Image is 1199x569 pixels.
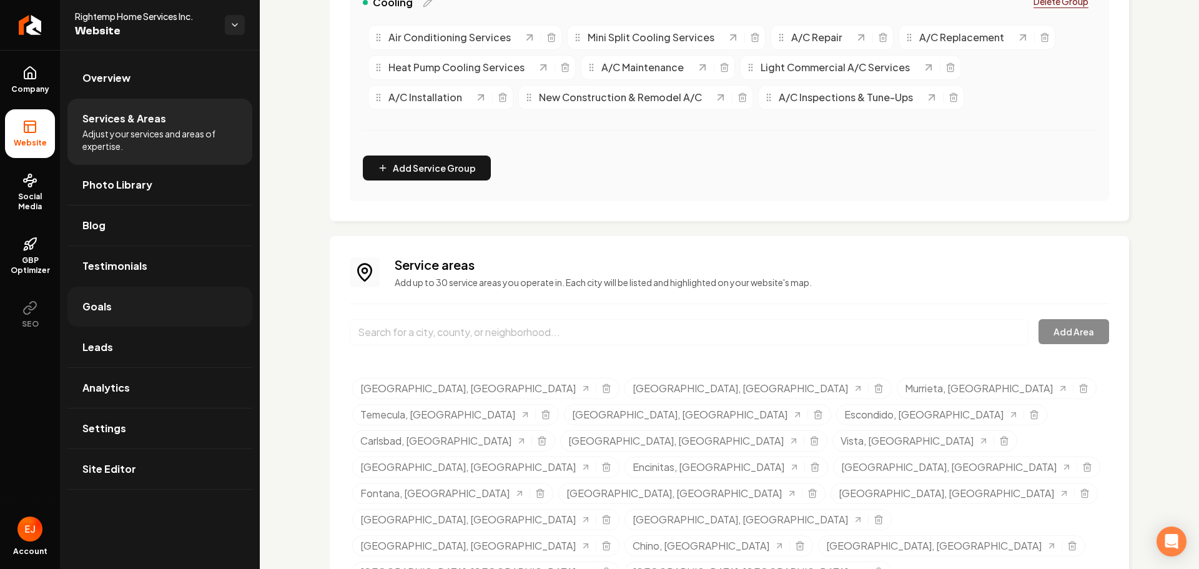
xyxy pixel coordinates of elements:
span: [GEOGRAPHIC_DATA], [GEOGRAPHIC_DATA] [360,460,576,475]
div: Light Commercial A/C Services [746,60,922,75]
button: SEO [5,290,55,339]
a: Vista, [GEOGRAPHIC_DATA] [841,433,989,448]
a: GBP Optimizer [5,227,55,285]
a: [GEOGRAPHIC_DATA], [GEOGRAPHIC_DATA] [568,433,799,448]
a: Analytics [67,368,252,408]
span: Analytics [82,380,130,395]
span: Temecula, [GEOGRAPHIC_DATA] [360,407,515,422]
a: Photo Library [67,165,252,205]
span: Website [9,138,52,148]
a: [GEOGRAPHIC_DATA], [GEOGRAPHIC_DATA] [360,538,591,553]
a: Encinitas, [GEOGRAPHIC_DATA] [633,460,799,475]
span: Heat Pump Cooling Services [388,60,525,75]
span: GBP Optimizer [5,255,55,275]
a: Settings [67,408,252,448]
a: Goals [67,287,252,327]
a: [GEOGRAPHIC_DATA], [GEOGRAPHIC_DATA] [572,407,802,422]
button: Open user button [17,517,42,542]
a: Testimonials [67,246,252,286]
span: Services & Areas [82,111,166,126]
a: Carlsbad, [GEOGRAPHIC_DATA] [360,433,526,448]
span: Company [6,84,54,94]
span: A/C Inspections & Tune-Ups [779,90,913,105]
a: Social Media [5,163,55,222]
span: Escondido, [GEOGRAPHIC_DATA] [844,407,1004,422]
span: Website [75,22,215,40]
div: A/C Repair [776,30,855,45]
a: Temecula, [GEOGRAPHIC_DATA] [360,407,530,422]
span: Account [13,547,47,557]
input: Search for a city, county, or neighborhood... [350,319,1029,345]
span: Light Commercial A/C Services [761,60,910,75]
span: Overview [82,71,131,86]
span: Leads [82,340,113,355]
span: A/C Repair [791,30,842,45]
span: SEO [17,319,44,329]
span: Goals [82,299,112,314]
span: Vista, [GEOGRAPHIC_DATA] [841,433,974,448]
span: Murrieta, [GEOGRAPHIC_DATA] [905,381,1053,396]
div: A/C Installation [373,90,475,105]
span: [GEOGRAPHIC_DATA], [GEOGRAPHIC_DATA] [360,381,576,396]
p: Add up to 30 service areas you operate in. Each city will be listed and highlighted on your websi... [395,276,1109,289]
div: Mini Split Cooling Services [573,30,727,45]
span: Carlsbad, [GEOGRAPHIC_DATA] [360,433,511,448]
span: Fontana, [GEOGRAPHIC_DATA] [360,486,510,501]
div: A/C Inspections & Tune-Ups [764,90,925,105]
span: Mini Split Cooling Services [588,30,714,45]
span: [GEOGRAPHIC_DATA], [GEOGRAPHIC_DATA] [633,381,848,396]
span: Rightemp Home Services Inc. [75,10,215,22]
a: [GEOGRAPHIC_DATA], [GEOGRAPHIC_DATA] [360,460,591,475]
div: A/C Replacement [904,30,1017,45]
a: [GEOGRAPHIC_DATA], [GEOGRAPHIC_DATA] [841,460,1072,475]
img: Eduard Joers [17,517,42,542]
a: [GEOGRAPHIC_DATA], [GEOGRAPHIC_DATA] [360,512,591,527]
a: Overview [67,58,252,98]
div: A/C Maintenance [586,60,696,75]
span: Chino, [GEOGRAPHIC_DATA] [633,538,769,553]
img: Rebolt Logo [19,15,42,35]
span: [GEOGRAPHIC_DATA], [GEOGRAPHIC_DATA] [360,538,576,553]
span: [GEOGRAPHIC_DATA], [GEOGRAPHIC_DATA] [572,407,787,422]
a: Murrieta, [GEOGRAPHIC_DATA] [905,381,1068,396]
a: [GEOGRAPHIC_DATA], [GEOGRAPHIC_DATA] [633,381,863,396]
div: Air Conditioning Services [373,30,523,45]
span: A/C Maintenance [601,60,684,75]
span: Air Conditioning Services [388,30,511,45]
span: [GEOGRAPHIC_DATA], [GEOGRAPHIC_DATA] [566,486,782,501]
span: Adjust your services and areas of expertise. [82,127,237,152]
span: [GEOGRAPHIC_DATA], [GEOGRAPHIC_DATA] [841,460,1057,475]
span: Testimonials [82,259,147,274]
a: Chino, [GEOGRAPHIC_DATA] [633,538,784,553]
a: [GEOGRAPHIC_DATA], [GEOGRAPHIC_DATA] [826,538,1057,553]
a: Fontana, [GEOGRAPHIC_DATA] [360,486,525,501]
a: Blog [67,205,252,245]
a: [GEOGRAPHIC_DATA], [GEOGRAPHIC_DATA] [566,486,797,501]
span: [GEOGRAPHIC_DATA], [GEOGRAPHIC_DATA] [633,512,848,527]
h3: Service areas [395,256,1109,274]
a: [GEOGRAPHIC_DATA], [GEOGRAPHIC_DATA] [360,381,591,396]
a: [GEOGRAPHIC_DATA], [GEOGRAPHIC_DATA] [839,486,1069,501]
a: Leads [67,327,252,367]
div: Open Intercom Messenger [1157,527,1187,557]
span: Settings [82,421,126,436]
button: Add Service Group [363,156,491,181]
div: New Construction & Remodel A/C [524,90,714,105]
span: Social Media [5,192,55,212]
a: Company [5,56,55,104]
span: New Construction & Remodel A/C [539,90,702,105]
span: Encinitas, [GEOGRAPHIC_DATA] [633,460,784,475]
span: [GEOGRAPHIC_DATA], [GEOGRAPHIC_DATA] [826,538,1042,553]
a: Site Editor [67,449,252,489]
span: A/C Installation [388,90,462,105]
span: [GEOGRAPHIC_DATA], [GEOGRAPHIC_DATA] [568,433,784,448]
span: Site Editor [82,462,136,477]
a: Escondido, [GEOGRAPHIC_DATA] [844,407,1019,422]
div: Heat Pump Cooling Services [373,60,537,75]
span: [GEOGRAPHIC_DATA], [GEOGRAPHIC_DATA] [360,512,576,527]
span: Photo Library [82,177,152,192]
a: [GEOGRAPHIC_DATA], [GEOGRAPHIC_DATA] [633,512,863,527]
span: Blog [82,218,106,233]
span: [GEOGRAPHIC_DATA], [GEOGRAPHIC_DATA] [839,486,1054,501]
span: A/C Replacement [919,30,1004,45]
